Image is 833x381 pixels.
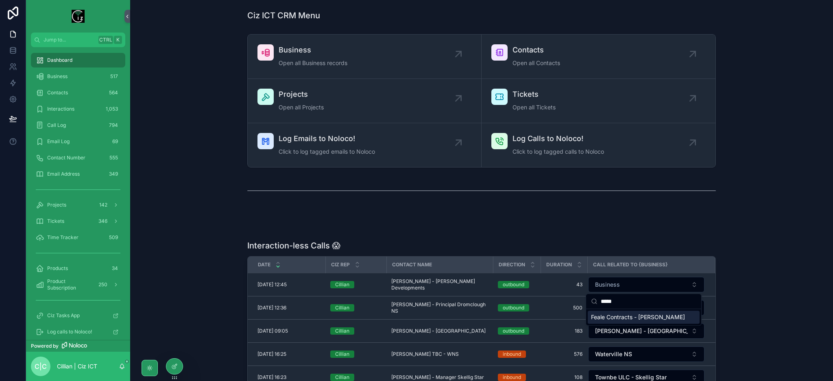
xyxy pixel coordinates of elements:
[108,72,120,81] div: 517
[512,148,604,156] span: Click to log tagged calls to Noloco
[107,153,120,163] div: 555
[47,265,68,272] span: Products
[47,278,93,291] span: Product Subscription
[279,44,347,56] span: Business
[31,324,125,339] a: Log calls to Noloco!
[47,155,85,161] span: Contact Number
[512,59,560,67] span: Open all Contacts
[503,281,524,288] div: outbound
[97,200,110,210] div: 142
[257,351,321,357] a: [DATE] 16:25
[330,351,382,358] a: Cillian
[545,374,582,381] span: 108
[31,230,125,245] a: Time Tracker509
[588,323,705,339] a: Select Button
[31,33,125,47] button: Jump to...CtrlK
[335,327,349,335] div: Cillian
[31,102,125,116] a: Interactions1,053
[279,148,375,156] span: Click to log tagged emails to Noloco
[47,234,79,241] span: Time Tracker
[107,120,120,130] div: 794
[96,280,110,290] div: 250
[257,328,288,334] span: [DATE] 09:05
[31,150,125,165] a: Contact Number555
[47,171,80,177] span: Email Address
[107,233,120,242] div: 509
[47,312,80,319] span: Ciz Tasks App
[72,10,85,23] img: App logo
[31,308,125,323] a: Ciz Tasks App
[545,305,582,311] a: 500
[588,277,704,292] button: Select Button
[503,374,521,381] div: inbound
[47,73,68,80] span: Business
[98,36,113,44] span: Ctrl
[31,85,125,100] a: Contacts564
[257,374,286,381] span: [DATE] 16:23
[31,277,125,292] a: Product Subscription250
[330,374,382,381] a: Cillian
[545,351,582,357] a: 576
[47,106,74,112] span: Interactions
[247,240,340,251] h1: Interaction-less Calls 😱
[545,281,582,288] a: 43
[586,309,701,325] div: Suggestions
[26,340,130,352] a: Powered by
[498,327,536,335] a: outbound
[482,35,715,79] a: ContactsOpen all Contacts
[391,328,486,334] span: [PERSON_NAME] - [GEOGRAPHIC_DATA]
[595,350,632,358] span: Waterville NS
[31,167,125,181] a: Email Address349
[47,89,68,96] span: Contacts
[103,104,120,114] div: 1,053
[257,281,321,288] a: [DATE] 12:45
[503,351,521,358] div: inbound
[330,327,382,335] a: Cillian
[279,133,375,144] span: Log Emails to Noloco!
[593,261,668,268] span: Call Related To {Business}
[512,103,556,111] span: Open all Tickets
[391,374,488,381] a: [PERSON_NAME] - Manager Skellig Star
[391,278,488,291] a: [PERSON_NAME] - [PERSON_NAME] Developments
[47,218,64,224] span: Tickets
[47,138,70,145] span: Email Log
[47,122,66,128] span: Call Log
[498,374,536,381] a: inbound
[482,79,715,123] a: TicketsOpen all Tickets
[248,123,482,167] a: Log Emails to Noloco!Click to log tagged emails to Noloco
[335,351,349,358] div: Cillian
[248,35,482,79] a: BusinessOpen all Business records
[330,281,382,288] a: Cillian
[31,134,125,149] a: Email Log69
[31,118,125,133] a: Call Log794
[512,89,556,100] span: Tickets
[335,374,349,381] div: Cillian
[279,103,324,111] span: Open all Projects
[107,88,120,98] div: 564
[35,361,47,371] span: C|C
[512,133,604,144] span: Log Calls to Noloco!
[498,304,536,311] a: outbound
[391,351,459,357] span: [PERSON_NAME] TBC - WNS
[335,304,349,311] div: Cillian
[96,216,110,226] div: 346
[503,327,524,335] div: outbound
[335,281,349,288] div: Cillian
[545,328,582,334] a: 183
[257,351,286,357] span: [DATE] 16:25
[595,281,620,289] span: Business
[588,346,705,362] a: Select Button
[257,374,321,381] a: [DATE] 16:23
[31,214,125,229] a: Tickets346
[391,301,488,314] span: [PERSON_NAME] - Principal Dromclough NS
[107,169,120,179] div: 349
[498,351,536,358] a: inbound
[392,261,432,268] span: Contact Name
[47,329,92,335] span: Log calls to Noloco!
[499,261,525,268] span: Direction
[588,346,704,362] button: Select Button
[248,79,482,123] a: ProjectsOpen all Projects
